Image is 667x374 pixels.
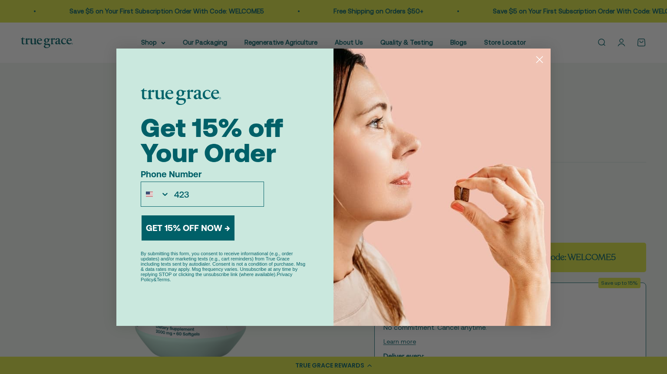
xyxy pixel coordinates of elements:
button: Close dialog [532,52,547,67]
a: Terms [157,277,170,282]
img: United States [146,191,153,198]
button: Search Countries [141,182,170,206]
p: By submitting this form, you consent to receive informational (e.g., order updates) and/or market... [141,251,309,282]
span: Get 15% off Your Order [141,113,283,168]
a: Privacy Policy [141,272,292,282]
button: GET 15% OFF NOW → [142,215,234,241]
img: logo placeholder [141,88,221,105]
img: 43605a6c-e687-496b-9994-e909f8c820d7.jpeg [333,49,551,326]
label: Phone Number [141,169,264,182]
input: Phone Number [170,182,264,206]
